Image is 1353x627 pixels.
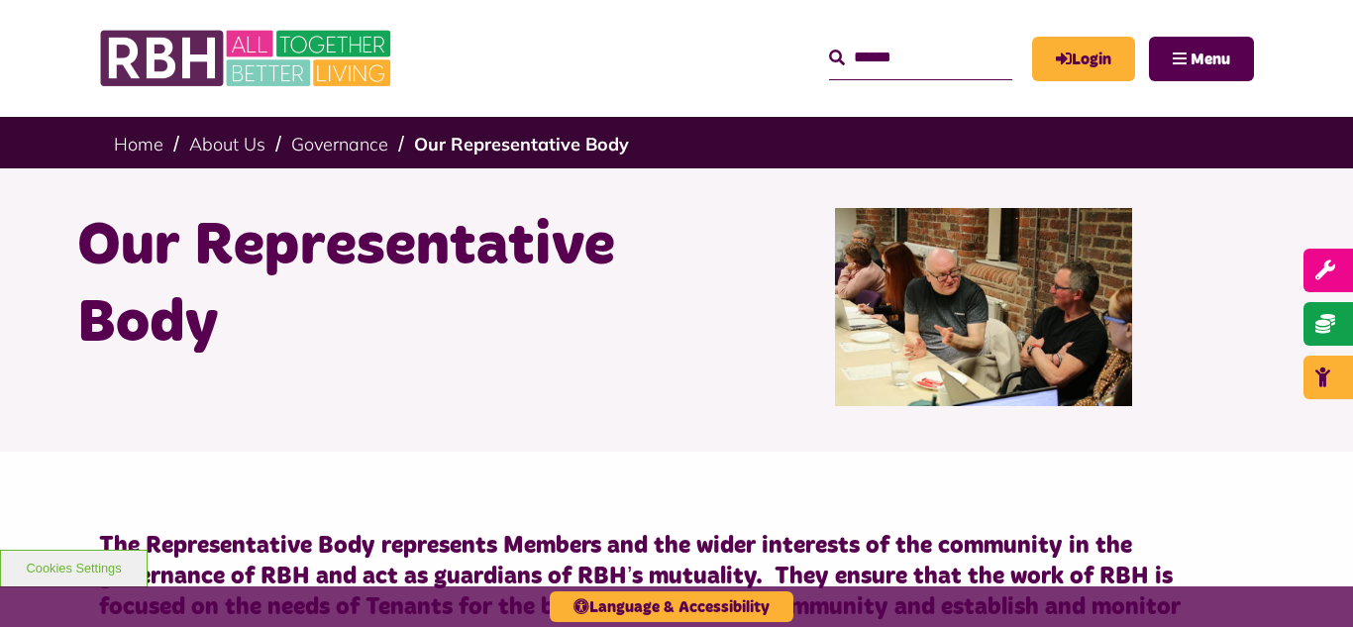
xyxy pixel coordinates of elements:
iframe: Netcall Web Assistant for live chat [1264,538,1353,627]
span: Menu [1191,52,1230,67]
img: RBH [99,20,396,97]
button: Language & Accessibility [550,591,793,622]
h1: Our Representative Body [77,208,662,363]
a: Our Representative Body [414,133,629,156]
img: Rep Body [835,208,1132,406]
a: MyRBH [1032,37,1135,81]
button: Navigation [1149,37,1254,81]
a: Governance [291,133,388,156]
a: Home [114,133,163,156]
a: About Us [189,133,265,156]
